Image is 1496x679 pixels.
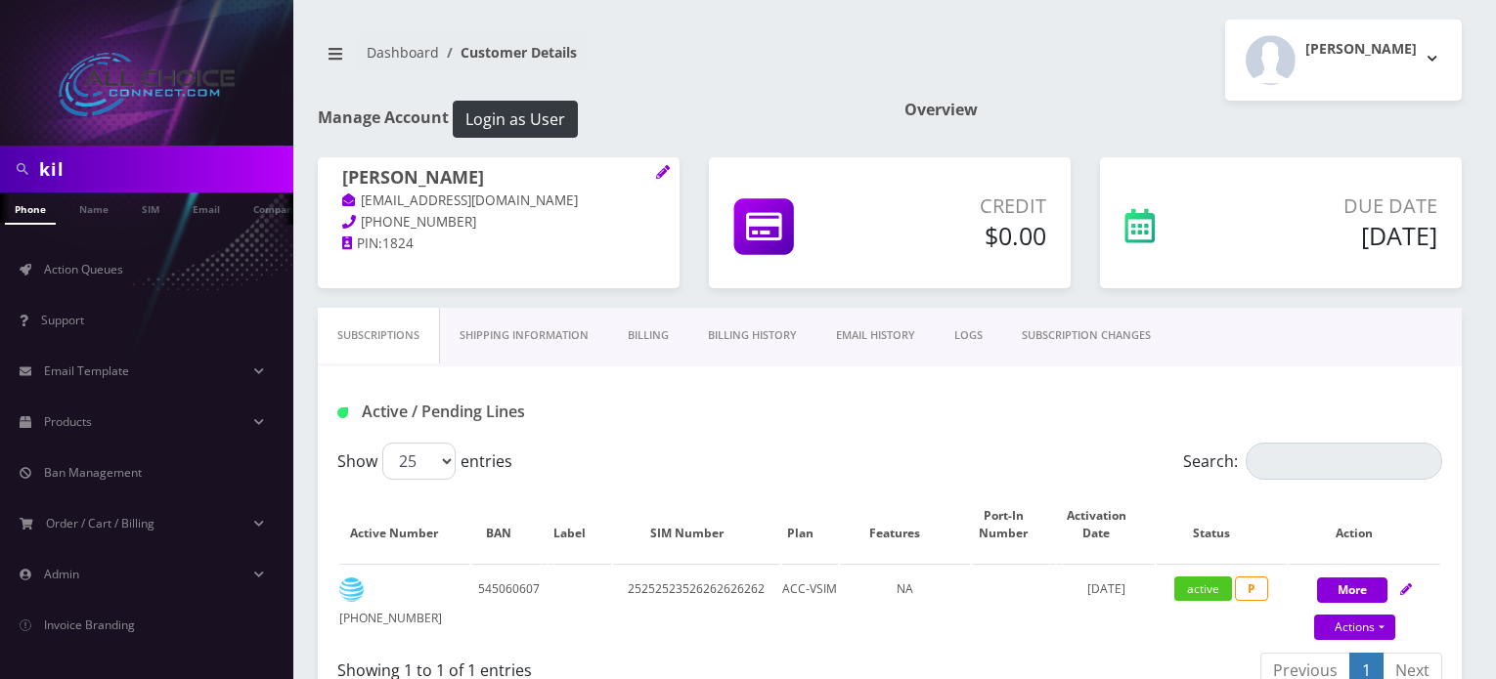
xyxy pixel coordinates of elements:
a: SIM [132,192,169,223]
span: 1824 [382,234,414,252]
button: More [1317,577,1387,603]
h5: $0.00 [876,221,1046,250]
input: Search in Company [39,150,288,188]
button: Login as User [453,101,578,138]
span: Support [41,312,84,328]
a: LOGS [935,308,1002,363]
a: Billing History [688,308,816,363]
th: Label: activate to sort column ascending [549,488,612,562]
p: Credit [876,191,1046,221]
a: SUBSCRIPTION CHANGES [1002,308,1170,363]
a: [EMAIL_ADDRESS][DOMAIN_NAME] [342,191,578,211]
span: Order / Cart / Billing [46,515,154,531]
h5: [DATE] [1239,221,1437,250]
span: Ban Management [44,464,142,481]
a: Actions [1314,615,1395,640]
a: Email [183,192,230,223]
a: EMAIL HISTORY [816,308,935,363]
span: [PHONE_NUMBER] [361,213,476,231]
th: BAN: activate to sort column ascending [471,488,547,562]
input: Search: [1246,443,1442,480]
nav: breadcrumb [318,32,875,88]
a: Phone [5,192,56,225]
img: at&t.png [339,577,364,602]
a: Billing [608,308,688,363]
th: SIM Number: activate to sort column ascending [613,488,779,562]
label: Show entries [337,443,512,480]
td: NA [840,564,970,643]
td: 25252523526262626262 [613,564,779,643]
th: Status: activate to sort column ascending [1157,488,1287,562]
h1: Overview [904,101,1462,119]
span: Products [44,413,92,430]
img: Active / Pending Lines [337,407,348,418]
th: Port-In Number: activate to sort column ascending [972,488,1055,562]
h1: [PERSON_NAME] [342,167,655,191]
th: Activation Date: activate to sort column ascending [1057,488,1155,562]
a: Subscriptions [318,308,440,363]
li: Customer Details [439,42,577,63]
th: Features: activate to sort column ascending [840,488,970,562]
a: Name [69,192,118,223]
a: PIN: [342,234,382,254]
span: P [1235,576,1268,601]
span: Email Template [44,362,129,379]
p: Due Date [1239,191,1437,221]
th: Active Number: activate to sort column ascending [339,488,469,562]
label: Search: [1183,443,1442,480]
select: Showentries [382,443,456,480]
button: [PERSON_NAME] [1225,20,1462,101]
h1: Active / Pending Lines [337,403,686,421]
a: Shipping Information [440,308,608,363]
a: Dashboard [367,43,439,62]
h2: [PERSON_NAME] [1305,41,1417,58]
span: Invoice Branding [44,616,135,633]
h1: Manage Account [318,101,875,138]
td: [PHONE_NUMBER] [339,564,469,643]
a: Company [243,192,309,223]
span: [DATE] [1087,580,1125,597]
td: ACC-VSIM [782,564,838,643]
span: Action Queues [44,261,123,277]
span: active [1174,576,1232,601]
img: All Choice Connect [59,53,235,116]
span: Admin [44,566,79,582]
a: Login as User [449,106,578,128]
td: 545060607 [471,564,547,643]
th: Action: activate to sort column ascending [1289,488,1440,562]
th: Plan: activate to sort column ascending [782,488,838,562]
